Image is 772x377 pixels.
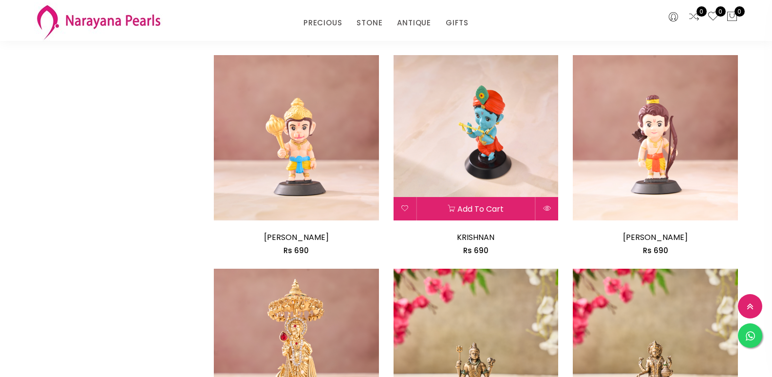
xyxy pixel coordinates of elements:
a: STONE [357,16,382,30]
a: 0 [688,11,700,23]
span: 0 [734,6,745,17]
button: Quick View [535,197,558,220]
span: Rs 450 [642,32,668,42]
button: Add to wishlist [394,197,416,220]
span: Rs 690 [643,245,668,256]
button: 0 [726,11,738,23]
span: Rs 690 [463,245,489,256]
a: [PERSON_NAME] [264,232,329,243]
a: PRECIOUS [303,16,342,30]
span: 0 [716,6,726,17]
a: ANTIQUE [397,16,431,30]
span: 0 [697,6,707,17]
span: Rs 690 [283,245,309,256]
a: [PERSON_NAME] [623,232,688,243]
a: GIFTS [446,16,469,30]
span: Rs 350 [284,32,309,42]
a: KRISHNAN [457,232,494,243]
span: Rs 550 [463,32,489,42]
a: 0 [707,11,719,23]
button: Add to cart [417,197,535,220]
